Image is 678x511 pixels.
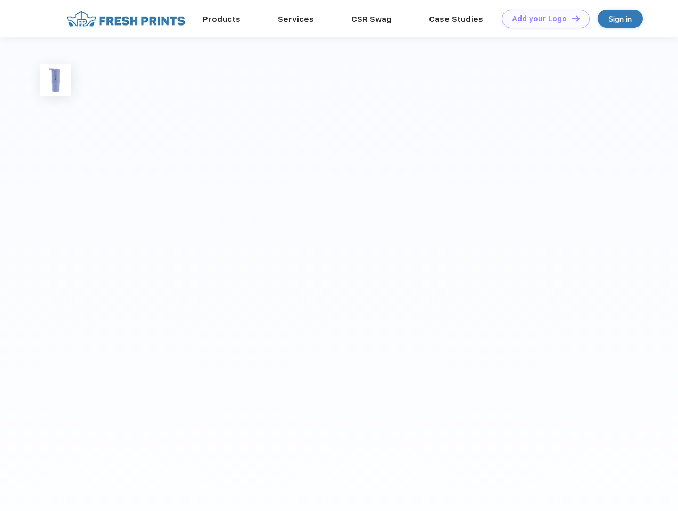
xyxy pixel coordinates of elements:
img: fo%20logo%202.webp [63,10,188,28]
img: DT [572,15,580,21]
img: func=resize&h=100 [40,64,71,96]
div: Add your Logo [512,14,567,23]
div: Sign in [609,13,632,25]
a: Sign in [598,10,643,28]
a: Products [203,14,241,24]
